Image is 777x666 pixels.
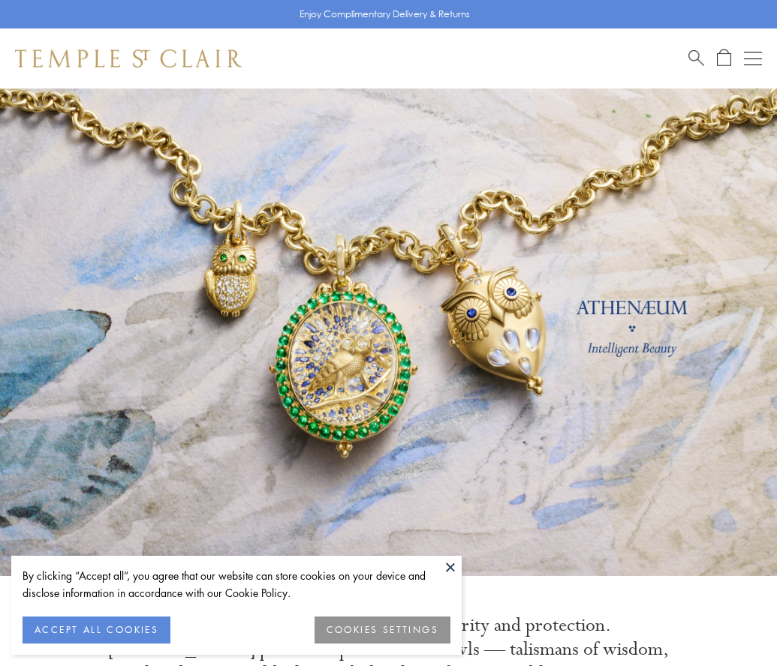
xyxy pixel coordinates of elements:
[688,49,704,67] a: Search
[717,49,731,67] a: Open Shopping Bag
[23,616,170,643] button: ACCEPT ALL COOKIES
[300,7,470,22] p: Enjoy Complimentary Delivery & Returns
[15,49,242,67] img: Temple St. Clair
[315,616,450,643] button: COOKIES SETTINGS
[744,49,762,67] button: Open navigation
[23,567,450,601] div: By clicking “Accept all”, you agree that our website can store cookies on your device and disclos...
